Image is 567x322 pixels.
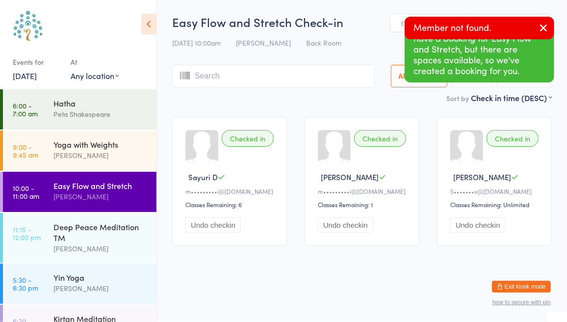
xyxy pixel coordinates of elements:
span: [PERSON_NAME] [321,172,379,182]
time: 11:15 - 12:00 pm [13,225,41,241]
a: 9:00 -9:45 amYoga with Weights[PERSON_NAME] [3,131,156,171]
a: 5:30 -6:30 pmYin Yoga[PERSON_NAME] [3,264,156,304]
div: Checked in [487,130,539,147]
div: m•••••••••i@[DOMAIN_NAME] [185,187,277,195]
span: [PERSON_NAME] [453,172,511,182]
div: Easy Flow and Stretch [53,180,148,191]
button: Exit kiosk mode [492,281,551,293]
div: Checked in [222,130,274,147]
div: [PERSON_NAME] [53,283,148,294]
span: [DATE] 10:00am [172,38,221,48]
a: 10:00 -11:00 amEasy Flow and Stretch[PERSON_NAME] [3,172,156,212]
time: 10:00 - 11:00 am [13,184,39,200]
button: Undo checkin [318,217,373,233]
input: Search [172,65,375,87]
time: 5:30 - 6:30 pm [13,276,38,292]
a: 6:00 -7:00 amHathaPeta Shakespeare [3,89,156,130]
a: 11:15 -12:00 pmDeep Peace Meditation TM[PERSON_NAME] [3,213,156,263]
time: 6:00 - 7:00 am [13,102,38,117]
button: Undo checkin [185,217,241,233]
div: m•••••••••i@[DOMAIN_NAME] [318,187,409,195]
div: Classes Remaining: Unlimited [450,200,541,209]
div: [PERSON_NAME] [53,191,148,202]
div: Check in time (DESC) [471,92,552,103]
span: Sayuri D [188,172,218,182]
div: At [71,54,119,70]
a: [DATE] [13,70,37,81]
span: Back Room [306,38,341,48]
h2: Easy Flow and Stretch Check-in [172,14,552,30]
div: Member not found. [405,17,554,39]
label: Sort by [446,93,469,103]
button: how to secure with pin [492,299,551,306]
div: Any location [71,70,119,81]
time: 9:00 - 9:45 am [13,143,38,159]
div: Checked in [354,130,406,147]
div: [PERSON_NAME] [53,150,148,161]
div: Yin Yoga [53,272,148,283]
div: Events for [13,54,61,70]
div: Classes Remaining: 1 [318,200,409,209]
div: Deep Peace Meditation TM [53,221,148,243]
button: All Bookings [391,65,448,87]
button: Undo checkin [450,217,506,233]
div: Yoga with Weights [53,139,148,150]
div: Classes Remaining: 6 [185,200,277,209]
div: S•••••••v@[DOMAIN_NAME] [450,187,541,195]
span: [PERSON_NAME] [236,38,291,48]
div: Welcome, Sayuri! You don't have a booking for Easy Flow and Stretch, but there are spaces availab... [405,17,554,82]
img: Australian School of Meditation & Yoga [10,7,47,44]
div: Hatha [53,98,148,108]
div: Peta Shakespeare [53,108,148,120]
div: [PERSON_NAME] [53,243,148,254]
